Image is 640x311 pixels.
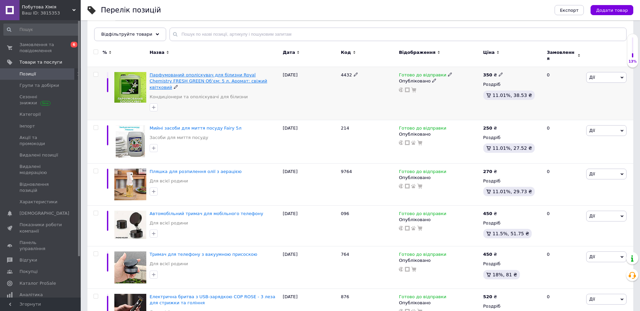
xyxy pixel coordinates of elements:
[589,213,595,218] span: Дії
[20,94,62,106] span: Сезонні знижки
[399,257,480,264] div: Опубліковано
[150,220,188,226] a: Для всієї родини
[399,211,446,218] span: Готово до відправки
[589,128,595,133] span: Дії
[483,252,492,257] b: 450
[399,49,436,56] span: Відображення
[543,67,585,120] div: 0
[483,72,492,77] b: 350
[150,72,267,90] a: Парфумований ополіскувач для білизни Royal Chemistry FRESH GREEN Обʼєм: 5 л. Аромат: свіжий квітк...
[589,254,595,259] span: Дії
[341,211,349,216] span: 096
[281,120,339,163] div: [DATE]
[94,28,129,34] span: Опубліковані
[150,178,188,184] a: Для всієї родини
[547,49,576,62] span: Замовлення
[483,251,497,257] div: ₴
[399,126,446,133] span: Готово до відправки
[341,169,352,174] span: 9764
[20,181,62,194] span: Відновлення позицій
[114,251,146,283] img: Тримач для телефону з вакуумною присоскою
[543,163,585,205] div: 0
[589,297,595,302] span: Дії
[150,261,188,267] a: Для всієї родини
[20,257,37,263] span: Відгуки
[483,211,497,217] div: ₴
[150,169,242,174] a: Пляшка для розпилення олії з аерацією
[20,210,69,216] span: [DEMOGRAPHIC_DATA]
[483,294,492,299] b: 520
[341,294,349,299] span: 876
[543,120,585,163] div: 0
[20,280,56,286] span: Каталог ProSale
[483,303,541,309] div: Роздріб
[150,49,164,56] span: Назва
[20,123,35,129] span: Імпорт
[114,169,146,200] img: Пляшка для розпилення олії з аерацією
[483,211,492,216] b: 450
[483,72,503,78] div: ₴
[596,8,628,13] span: Додати товар
[103,49,107,56] span: %
[341,252,349,257] span: 764
[20,199,58,205] span: Характеристики
[20,269,38,275] span: Покупці
[483,261,541,267] div: Роздріб
[101,32,152,37] span: Відфільтруйте товари
[281,163,339,205] div: [DATE]
[114,72,146,103] img: Парфумований ополіскувач для білизни Royal Chemistry FRESH GREEN Обʼєм: 5 л. Аромат: свіжий квітк...
[150,294,275,305] span: Електрична бритва з USB-зарядкою COP ROSE - 3 леза для стрижки та гоління
[399,294,446,301] span: Готово до відправки
[20,59,62,65] span: Товари та послуги
[281,205,339,246] div: [DATE]
[281,67,339,120] div: [DATE]
[20,82,59,89] span: Групи та добірки
[341,126,349,131] span: 214
[543,246,585,289] div: 0
[114,211,146,239] img: Автомобільний тримач для мобільного телефону
[281,246,339,289] div: [DATE]
[22,10,81,16] div: Ваш ID: 3815353
[150,211,263,216] a: Автомобільний тримач для мобільного телефону
[20,164,62,176] span: Видалені модерацією
[341,49,351,56] span: Код
[627,59,638,64] div: 13%
[283,49,295,56] span: Дата
[483,49,495,56] span: Ціна
[150,126,241,131] a: Мийні засоби для миття посуду Fairy 5л
[20,135,62,147] span: Акції та промокоди
[399,175,480,181] div: Опубліковано
[150,252,257,257] a: Тримач для телефону з вакуумною присоскою
[493,145,532,151] span: 11.01%, 27.52 ₴
[399,217,480,223] div: Опубліковано
[150,94,248,100] a: Кондицiонери та ополiскувачi для бiлизни
[483,178,541,184] div: Роздріб
[22,4,72,10] span: Побутова Хімія
[399,78,480,84] div: Опубліковано
[3,24,79,36] input: Пошук
[399,131,480,137] div: Опубліковано
[589,171,595,176] span: Дії
[101,7,161,14] div: Перелік позицій
[483,294,497,300] div: ₴
[399,300,480,306] div: Опубліковано
[20,111,41,117] span: Категорії
[483,126,492,131] b: 250
[591,5,633,15] button: Додати товар
[483,125,497,131] div: ₴
[483,169,497,175] div: ₴
[399,72,446,79] span: Готово до відправки
[20,152,58,158] span: Видалені позиції
[483,135,541,141] div: Роздріб
[555,5,584,15] button: Експорт
[20,292,43,298] span: Аналітика
[493,93,532,98] span: 11.01%, 38.53 ₴
[483,81,541,88] div: Роздріб
[150,135,209,141] a: Засоби для миття посуду
[399,169,446,176] span: Готово до відправки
